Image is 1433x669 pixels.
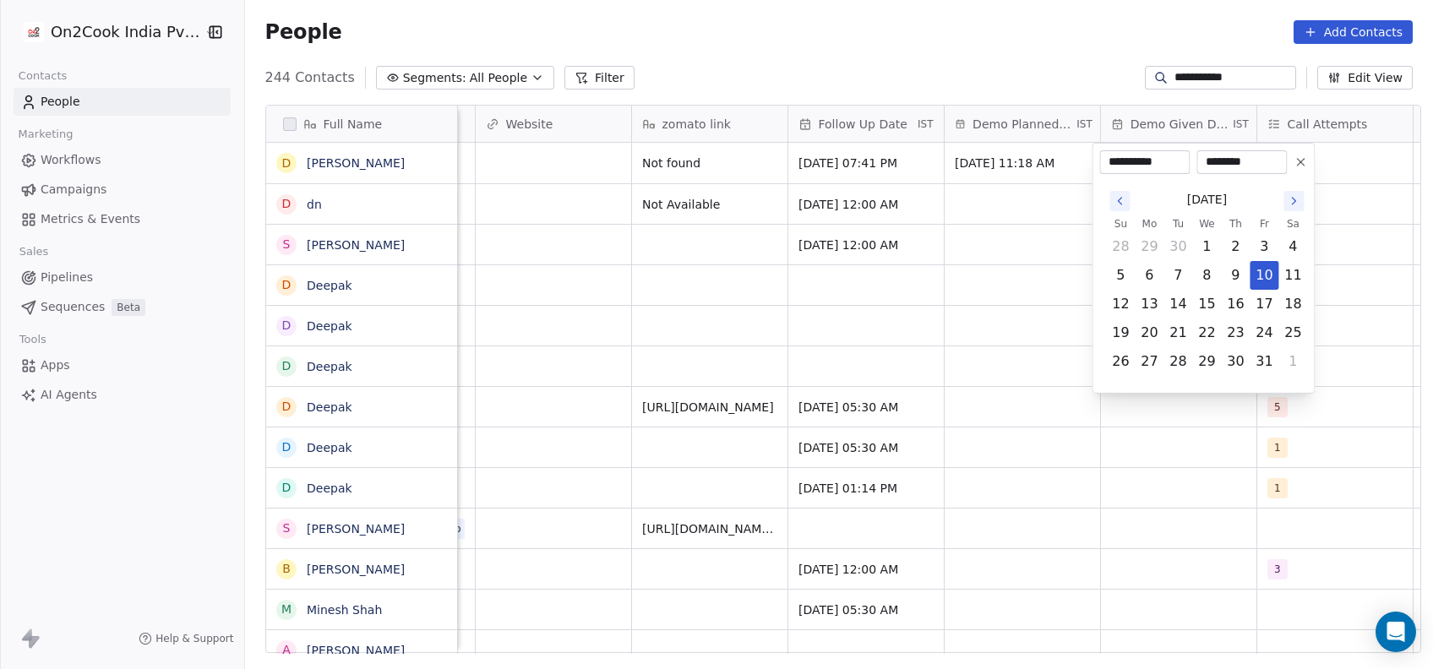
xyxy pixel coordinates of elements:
[1192,215,1221,232] th: Wednesday
[1193,262,1220,289] button: Wednesday, October 8th, 2025
[1107,291,1134,318] button: Sunday, October 12th, 2025
[1222,348,1249,375] button: Thursday, October 30th, 2025
[1164,319,1191,346] button: Tuesday, October 21st, 2025
[1187,191,1227,209] span: [DATE]
[1250,233,1278,260] button: Friday, October 3rd, 2025
[1136,348,1163,375] button: Monday, October 27th, 2025
[1193,319,1220,346] button: Wednesday, October 22nd, 2025
[1136,291,1163,318] button: Monday, October 13th, 2025
[1278,215,1307,232] th: Saturday
[1279,348,1306,375] button: Saturday, November 1st, 2025
[1279,291,1306,318] button: Saturday, October 18th, 2025
[1136,319,1163,346] button: Monday, October 20th, 2025
[1107,233,1134,260] button: Sunday, September 28th, 2025
[1250,348,1278,375] button: Friday, October 31st, 2025
[1250,319,1278,346] button: Friday, October 24th, 2025
[1222,233,1249,260] button: Thursday, October 2nd, 2025
[1250,215,1278,232] th: Friday
[1221,215,1250,232] th: Thursday
[1135,215,1163,232] th: Monday
[1106,215,1135,232] th: Sunday
[1164,233,1191,260] button: Tuesday, September 30th, 2025
[1250,262,1278,289] button: Today, Friday, October 10th, 2025, selected
[1193,233,1220,260] button: Wednesday, October 1st, 2025
[1279,319,1306,346] button: Saturday, October 25th, 2025
[1222,291,1249,318] button: Thursday, October 16th, 2025
[1279,262,1306,289] button: Saturday, October 11th, 2025
[1222,262,1249,289] button: Thursday, October 9th, 2025
[1107,348,1134,375] button: Sunday, October 26th, 2025
[1193,348,1220,375] button: Wednesday, October 29th, 2025
[1109,191,1130,211] button: Go to the Previous Month
[1279,233,1306,260] button: Saturday, October 4th, 2025
[1136,262,1163,289] button: Monday, October 6th, 2025
[1250,291,1278,318] button: Friday, October 17th, 2025
[1283,191,1304,211] button: Go to the Next Month
[1163,215,1192,232] th: Tuesday
[1106,215,1307,376] table: October 2025
[1107,262,1134,289] button: Sunday, October 5th, 2025
[1107,319,1134,346] button: Sunday, October 19th, 2025
[1164,291,1191,318] button: Tuesday, October 14th, 2025
[1193,291,1220,318] button: Wednesday, October 15th, 2025
[1136,233,1163,260] button: Monday, September 29th, 2025
[1222,319,1249,346] button: Thursday, October 23rd, 2025
[1164,348,1191,375] button: Tuesday, October 28th, 2025
[1164,262,1191,289] button: Tuesday, October 7th, 2025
